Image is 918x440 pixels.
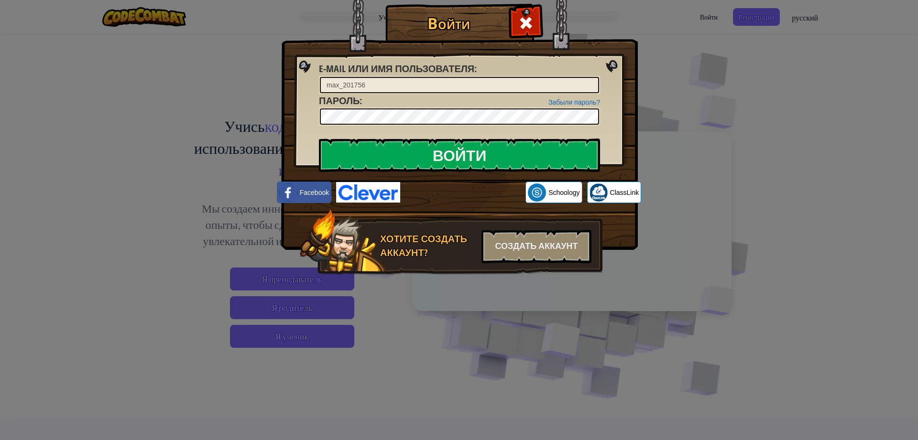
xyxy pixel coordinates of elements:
[380,232,476,259] div: Хотите создать аккаунт?
[319,94,360,107] span: Пароль
[548,98,600,106] a: Забыли пароль?
[388,15,510,32] h1: Войти
[610,188,639,197] span: ClassLink
[319,139,600,172] input: Войти
[481,230,591,263] div: Создать аккаунт
[400,182,525,203] iframe: Кнопка "Войти с аккаунтом Google"
[300,188,329,197] span: Facebook
[279,183,297,202] img: facebook_small.png
[319,94,362,108] label: :
[548,188,579,197] span: Schoology
[319,62,474,75] span: E-mail или имя пользователя
[319,62,477,76] label: :
[528,183,546,202] img: schoology.png
[336,182,400,203] img: clever-logo-blue.png
[590,183,608,202] img: classlink-logo-small.png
